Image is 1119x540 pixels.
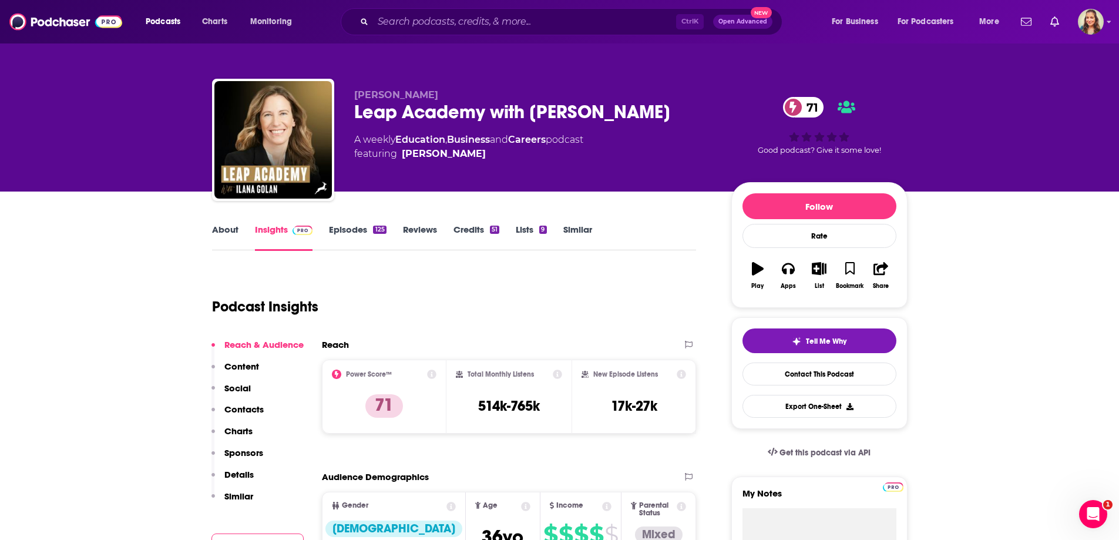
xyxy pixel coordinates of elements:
[713,15,772,29] button: Open AdvancedNew
[478,397,540,415] h3: 514k-765k
[1016,12,1036,32] a: Show notifications dropdown
[593,370,658,378] h2: New Episode Listens
[214,81,332,199] img: Leap Academy with Ilana Golan
[516,224,546,251] a: Lists9
[883,481,903,492] a: Pro website
[718,19,767,25] span: Open Advanced
[824,12,893,31] button: open menu
[211,383,251,404] button: Social
[224,383,251,394] p: Social
[1078,9,1104,35] img: User Profile
[445,134,447,145] span: ,
[202,14,227,30] span: Charts
[1079,500,1107,528] iframe: Intercom live chat
[815,283,824,290] div: List
[211,361,259,383] button: Content
[731,89,908,162] div: 71Good podcast? Give it some love!
[804,254,834,297] button: List
[224,491,253,502] p: Similar
[865,254,896,297] button: Share
[211,469,254,491] button: Details
[979,14,999,30] span: More
[751,283,764,290] div: Play
[508,134,546,145] a: Careers
[1078,9,1104,35] span: Logged in as adriana.guzman
[395,134,445,145] a: Education
[354,133,583,161] div: A weekly podcast
[242,12,307,31] button: open menu
[773,254,804,297] button: Apps
[781,283,796,290] div: Apps
[836,283,863,290] div: Bookmark
[194,12,234,31] a: Charts
[224,469,254,480] p: Details
[365,394,403,418] p: 71
[447,134,490,145] a: Business
[742,254,773,297] button: Play
[758,146,881,155] span: Good podcast? Give it some love!
[146,14,180,30] span: Podcasts
[224,339,304,350] p: Reach & Audience
[883,482,903,492] img: Podchaser Pro
[792,337,801,346] img: tell me why sparkle
[873,283,889,290] div: Share
[137,12,196,31] button: open menu
[322,471,429,482] h2: Audience Demographics
[563,224,592,251] a: Similar
[490,134,508,145] span: and
[346,370,392,378] h2: Power Score™
[9,11,122,33] a: Podchaser - Follow, Share and Rate Podcasts
[835,254,865,297] button: Bookmark
[352,8,794,35] div: Search podcasts, credits, & more...
[212,224,238,251] a: About
[329,224,386,251] a: Episodes125
[224,447,263,458] p: Sponsors
[403,224,437,251] a: Reviews
[211,404,264,425] button: Contacts
[224,361,259,372] p: Content
[742,488,896,508] label: My Notes
[971,12,1014,31] button: open menu
[211,425,253,447] button: Charts
[255,224,313,251] a: InsightsPodchaser Pro
[742,395,896,418] button: Export One-Sheet
[322,339,349,350] h2: Reach
[556,502,583,509] span: Income
[1103,500,1113,509] span: 1
[483,502,498,509] span: Age
[539,226,546,234] div: 9
[402,147,486,161] a: Ilana Golan
[742,363,896,385] a: Contact This Podcast
[250,14,292,30] span: Monitoring
[1078,9,1104,35] button: Show profile menu
[373,226,386,234] div: 125
[293,226,313,235] img: Podchaser Pro
[779,448,871,458] span: Get this podcast via API
[742,224,896,248] div: Rate
[211,339,304,361] button: Reach & Audience
[342,502,368,509] span: Gender
[224,404,264,415] p: Contacts
[354,147,583,161] span: featuring
[325,521,462,537] div: [DEMOGRAPHIC_DATA]
[611,397,657,415] h3: 17k-27k
[639,502,675,517] span: Parental Status
[783,97,824,118] a: 71
[832,14,878,30] span: For Business
[742,328,896,353] button: tell me why sparkleTell Me Why
[676,14,704,29] span: Ctrl K
[758,438,881,467] a: Get this podcast via API
[890,12,971,31] button: open menu
[211,491,253,512] button: Similar
[224,425,253,437] p: Charts
[211,447,263,469] button: Sponsors
[751,7,772,18] span: New
[453,224,499,251] a: Credits51
[795,97,824,118] span: 71
[898,14,954,30] span: For Podcasters
[373,12,676,31] input: Search podcasts, credits, & more...
[354,89,438,100] span: [PERSON_NAME]
[212,298,318,316] h1: Podcast Insights
[742,193,896,219] button: Follow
